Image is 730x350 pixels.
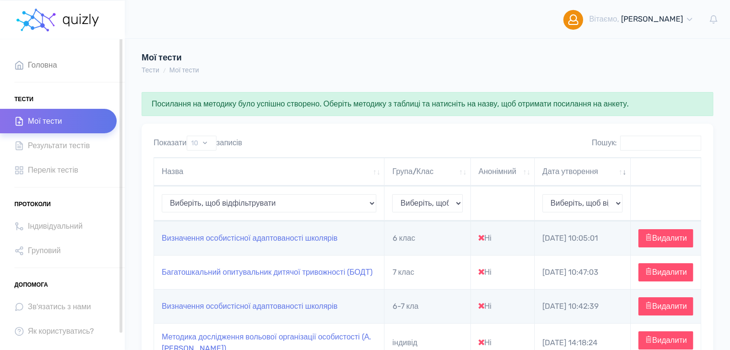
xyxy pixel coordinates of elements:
[142,53,469,63] h4: Мої тести
[638,297,693,315] button: Видалити
[638,229,693,247] button: Видалити
[471,221,535,255] td: Ні
[162,233,337,243] a: Визначення особистісної адаптованості школярів
[384,221,471,255] td: 6 клас
[187,136,216,151] select: Показатизаписів
[28,244,60,257] span: Груповий
[535,221,631,255] td: [DATE] 10:05:01
[471,158,535,186] th: Анонімний: активувати для сортування стовпців за зростанням
[14,197,51,211] span: Протоколи
[28,139,90,152] span: Результати тестів
[535,158,631,186] th: Дата утворення: активувати для сортування стовпців за зростанням
[28,300,91,313] span: Зв'язатись з нами
[14,278,48,292] span: Допомога
[471,289,535,323] td: Ні
[384,255,471,289] td: 7 клас
[535,255,631,289] td: [DATE] 10:47:03
[535,289,631,323] td: [DATE] 10:42:39
[621,14,683,23] span: [PERSON_NAME]
[28,163,78,176] span: Перелік тестів
[638,331,693,350] button: Видалити
[62,14,101,26] img: homepage
[159,65,199,75] li: Мої тести
[28,115,62,128] span: Мої тести
[142,92,713,116] div: Посилання на методику було успішно створено. Оберіть методику з таблиці та натисніть на назву, що...
[154,136,242,151] label: Показати записів
[142,65,159,75] li: Тести
[162,302,337,311] a: Визначення особистісної адаптованості школярів
[28,325,94,338] span: Як користуватись?
[162,268,372,277] a: Багатошкальний опитувальник дитячої тривожності (БОДТ)
[28,58,57,71] span: Головна
[28,220,83,233] span: Індивідуальний
[471,255,535,289] td: Ні
[384,289,471,323] td: 6-7 кла
[14,0,101,39] a: homepage homepage
[14,6,58,35] img: homepage
[592,136,701,151] label: Пошук:
[384,158,471,186] th: Група/Клас: активувати для сортування стовпців за зростанням
[620,136,701,151] input: Пошук:
[154,158,384,186] th: Назва: активувати для сортування стовпців за зростанням
[14,92,34,106] span: Тести
[638,263,693,281] button: Видалити
[142,65,199,75] nav: breadcrumb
